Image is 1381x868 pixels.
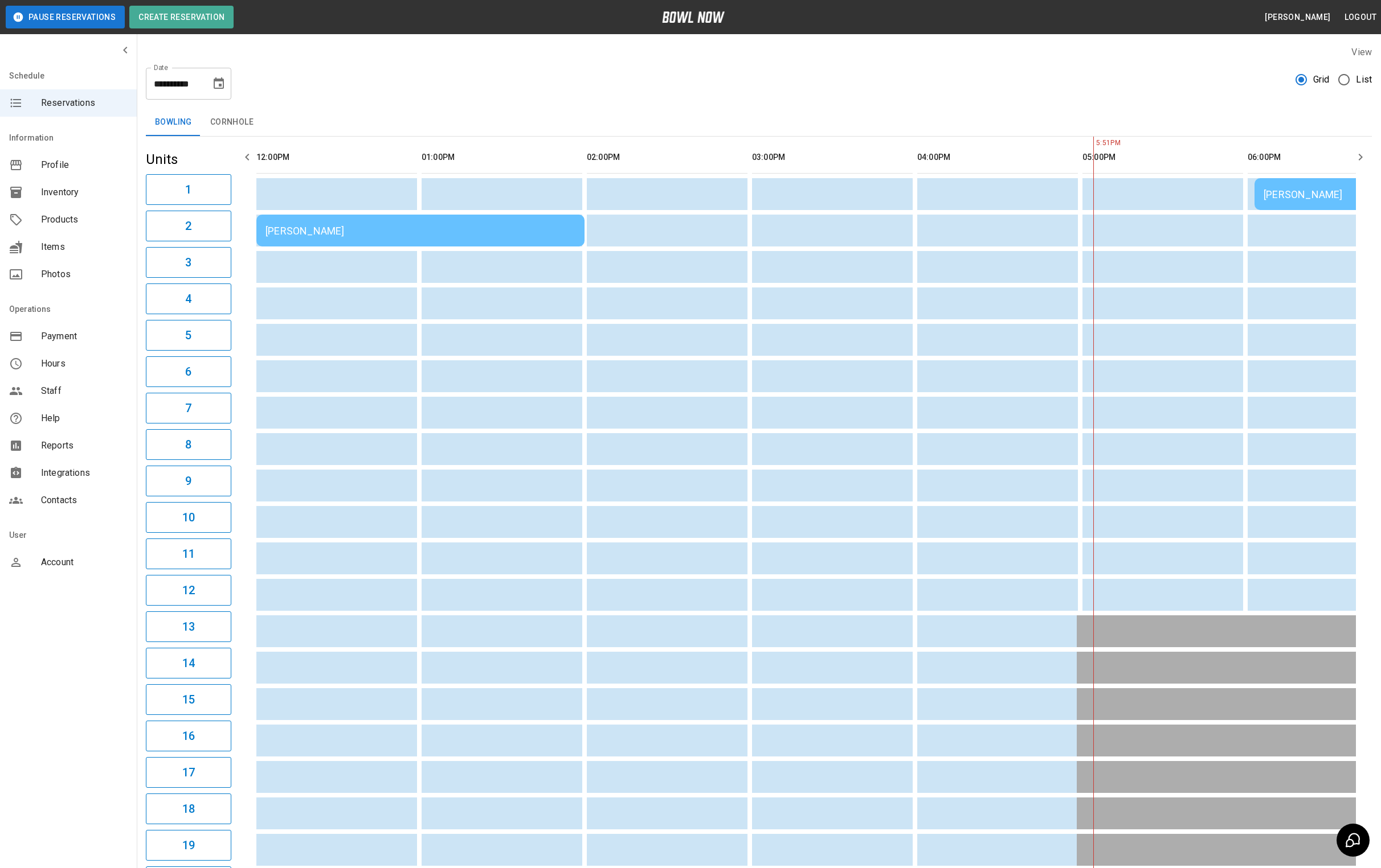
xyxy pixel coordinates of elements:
h6: 12 [182,581,195,599]
label: View [1351,47,1372,57]
button: 10 [146,502,231,533]
span: 5:51PM [1093,138,1096,149]
img: logo [662,11,725,23]
span: List [1356,73,1372,87]
button: 12 [146,575,231,606]
button: Create Reservation [129,6,234,28]
h6: 18 [182,800,195,818]
button: [PERSON_NAME] [1260,7,1335,28]
span: Account [41,556,128,569]
th: 02:00PM [587,141,747,174]
h6: 9 [185,472,191,490]
span: Inventory [41,186,128,199]
h6: 1 [185,180,191,199]
button: 8 [146,429,231,460]
div: [PERSON_NAME] [265,225,575,237]
h6: 11 [182,545,195,563]
span: Photos [41,268,128,281]
span: Grid [1313,73,1330,87]
button: 13 [146,611,231,642]
span: Reservations [41,96,128,110]
th: 12:00PM [256,141,417,174]
th: 03:00PM [752,141,913,174]
button: 3 [146,247,231,278]
h5: Units [146,150,231,168]
button: 4 [146,283,231,314]
h6: 2 [185,217,191,235]
button: Bowling [146,109,201,136]
button: 11 [146,538,231,569]
span: Items [41,240,128,254]
button: 16 [146,721,231,751]
span: Reports [41,439,128,452]
button: Choose date, selected date is Aug 13, 2025 [207,72,230,95]
span: Contacts [41,493,128,507]
button: 1 [146,174,231,205]
h6: 7 [185,399,191,417]
button: Pause Reservations [6,6,125,28]
h6: 19 [182,836,195,854]
h6: 16 [182,727,195,745]
button: 2 [146,211,231,241]
h6: 6 [185,363,191,381]
span: Staff [41,384,128,398]
span: Hours [41,357,128,371]
span: Help [41,412,128,425]
button: Cornhole [201,109,263,136]
h6: 5 [185,326,191,344]
h6: 14 [182,654,195,672]
button: 9 [146,466,231,496]
div: inventory tabs [146,109,1372,136]
button: 14 [146,648,231,678]
h6: 15 [182,690,195,709]
h6: 13 [182,618,195,636]
h6: 8 [185,435,191,454]
button: 6 [146,356,231,387]
button: 17 [146,757,231,788]
button: Logout [1340,7,1381,28]
button: 7 [146,393,231,423]
button: 18 [146,793,231,824]
h6: 17 [182,763,195,781]
button: 5 [146,320,231,351]
button: 19 [146,830,231,861]
h6: 3 [185,253,191,271]
h6: 4 [185,290,191,308]
span: Profile [41,158,128,172]
span: Products [41,213,128,227]
h6: 10 [182,508,195,526]
span: Payment [41,330,128,343]
th: 01:00PM [422,141,582,174]
button: 15 [146,684,231,715]
span: Integrations [41,466,128,480]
